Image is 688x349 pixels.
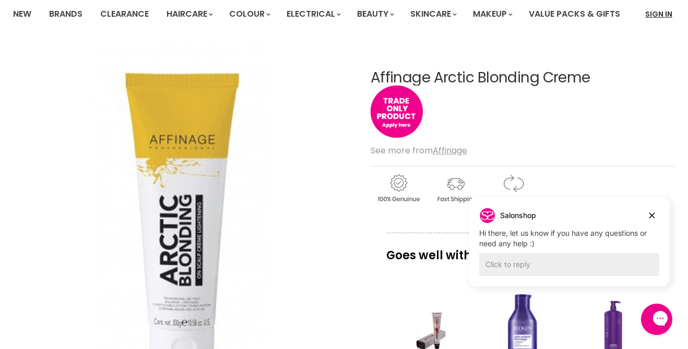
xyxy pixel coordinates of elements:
[402,3,463,25] a: Skincare
[461,195,678,302] iframe: Gorgias live chat campaigns
[371,70,675,86] h1: Affinage Arctic Blonding Creme
[639,3,679,25] a: Sign In
[159,3,219,25] a: Haircare
[465,3,519,25] a: Makeup
[433,145,467,157] a: Affinage
[428,173,483,204] img: shipping.gif
[92,3,157,25] a: Clearance
[485,173,541,204] img: returns.gif
[41,3,90,25] a: Brands
[386,233,659,267] p: Goes well with
[636,300,678,339] iframe: Gorgias live chat messenger
[371,145,467,157] span: See more from
[521,3,628,25] a: Value Packs & Gifts
[5,3,39,25] a: New
[221,3,277,25] a: Colour
[279,3,347,25] a: Electrical
[349,3,400,25] a: Beauty
[371,86,423,138] img: tradeonly_small.jpg
[371,173,426,204] img: genuine.gif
